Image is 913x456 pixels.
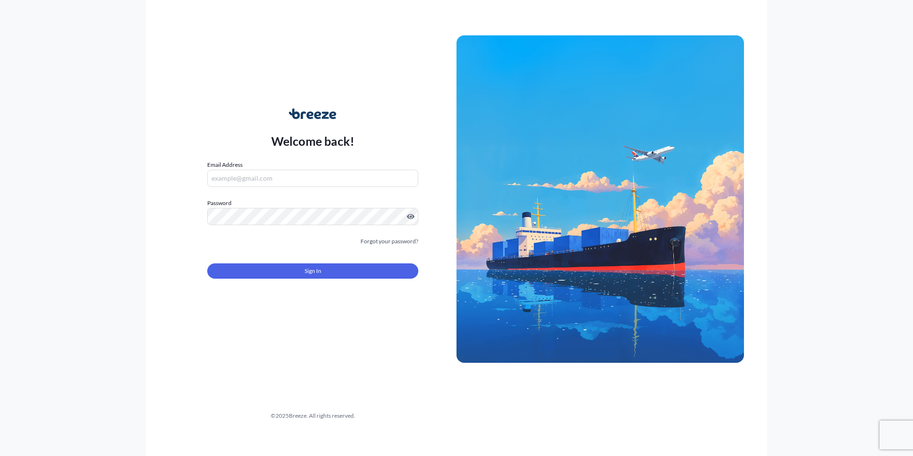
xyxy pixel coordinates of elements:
button: Show password [407,213,414,220]
a: Forgot your password? [361,237,418,246]
p: Welcome back! [271,133,355,149]
label: Password [207,198,418,208]
button: Sign In [207,263,418,279]
img: Ship illustration [456,35,744,362]
div: © 2025 Breeze. All rights reserved. [169,411,456,421]
label: Email Address [207,160,243,170]
input: example@gmail.com [207,170,418,187]
span: Sign In [305,266,321,276]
